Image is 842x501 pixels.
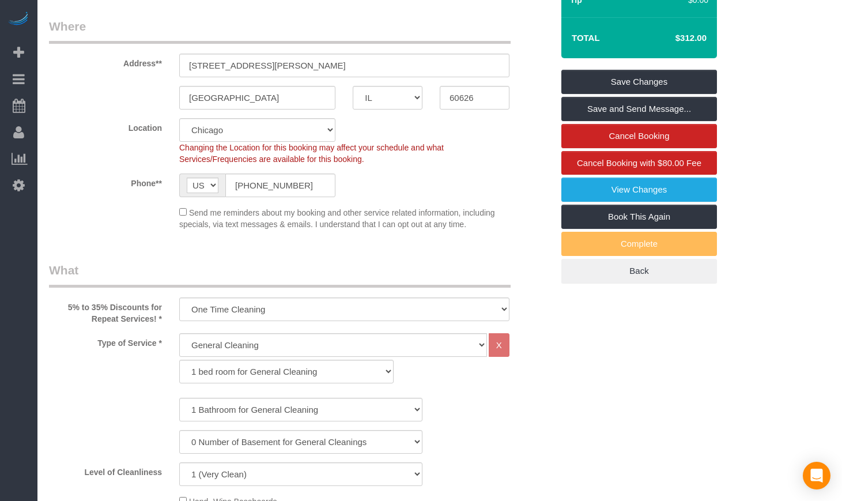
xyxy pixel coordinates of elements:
[40,333,171,349] label: Type of Service *
[561,151,717,175] a: Cancel Booking with $80.00 Fee
[40,118,171,134] label: Location
[561,178,717,202] a: View Changes
[440,86,509,110] input: Zip Code**
[40,297,171,325] label: 5% to 35% Discounts for Repeat Services! *
[49,18,511,44] legend: Where
[561,205,717,229] a: Book This Again
[179,208,495,229] span: Send me reminders about my booking and other service related information, including specials, via...
[179,143,444,164] span: Changing the Location for this booking may affect your schedule and what Services/Frequencies are...
[561,259,717,283] a: Back
[561,70,717,94] a: Save Changes
[40,462,171,478] label: Level of Cleanliness
[577,158,701,168] span: Cancel Booking with $80.00 Fee
[7,12,30,28] img: Automaid Logo
[561,97,717,121] a: Save and Send Message...
[561,124,717,148] a: Cancel Booking
[49,262,511,288] legend: What
[641,33,707,43] h4: $312.00
[803,462,830,489] div: Open Intercom Messenger
[572,33,600,43] strong: Total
